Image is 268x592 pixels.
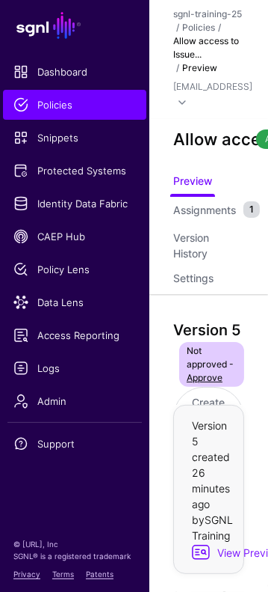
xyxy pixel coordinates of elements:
div: Version 5 [173,318,241,342]
a: Approve [187,372,222,383]
span: View Preview [212,545,249,561]
a: Version History [173,225,226,266]
a: Patents [86,570,113,579]
a: Create New Version [173,387,244,448]
div: Version 5 created 26 minutes ago by [189,418,228,543]
a: Data Lens [3,287,146,317]
a: sgnl-training-25 [173,8,242,19]
a: Identity Data Fabric [3,189,146,219]
span: Snippets [13,130,136,145]
span: Policy Lens [13,262,136,277]
a: Policy Lens [3,254,146,284]
a: Logs [3,353,146,383]
span: Admin [13,394,136,409]
a: Settings [173,266,214,294]
span: Protected Systems [13,163,136,178]
p: SGNL® is a registered trademark [13,550,136,562]
div: / [173,61,182,75]
span: Logs [13,361,136,376]
a: Snippets [3,123,146,153]
span: Not approved - [179,342,244,387]
a: Policies [182,22,215,33]
strong: Preview [182,62,217,73]
small: 1 [243,201,260,218]
a: SGNL [9,9,140,42]
app-identifier: SGNL Training [192,513,233,542]
a: Preview [173,168,212,197]
a: Assignments1 [173,197,260,225]
span: CAEP Hub [13,229,136,244]
a: Terms [52,570,74,579]
div: [EMAIL_ADDRESS] [173,80,252,94]
span: Identity Data Fabric [13,196,136,211]
p: © [URL], Inc [13,538,136,550]
strong: Allow access to Issue... [173,35,239,60]
span: Policies [13,97,136,112]
span: Dashboard [13,64,136,79]
div: / [173,21,182,34]
a: CAEP Hub [3,222,146,251]
span: Data Lens [13,295,136,310]
a: Policies [3,90,146,120]
div: / [215,21,224,34]
h2: Allow access to Issues [173,129,244,149]
span: Support [13,436,136,451]
a: Dashboard [3,57,146,87]
a: Access Reporting [3,320,146,350]
a: Protected Systems [3,156,146,186]
a: Privacy [13,570,40,579]
a: Admin [3,386,146,416]
span: Access Reporting [13,328,136,343]
span: Assignments [169,202,240,218]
